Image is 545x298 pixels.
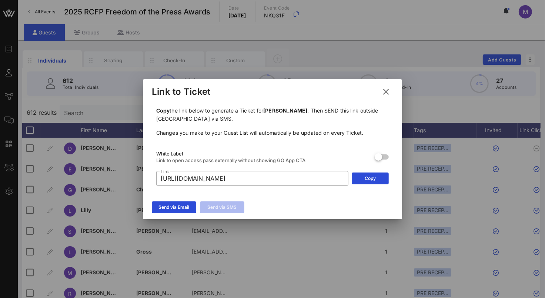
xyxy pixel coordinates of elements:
[365,175,376,182] div: Copy
[152,86,211,97] div: Link to Ticket
[156,107,170,114] b: Copy
[200,201,244,213] button: Send via SMS
[263,107,307,114] b: [PERSON_NAME]
[156,107,389,123] p: the link below to generate a Ticket for . Then SEND this link outside [GEOGRAPHIC_DATA] via SMS.
[159,204,190,211] div: Send via Email
[352,173,389,184] button: Copy
[152,201,196,213] button: Send via Email
[156,157,369,163] div: Link to open access pass externally without showing GO App CTA
[161,169,169,174] label: Link
[156,129,389,137] p: Changes you make to your Guest List will automatically be updated on every Ticket.
[156,151,369,157] div: White Label
[208,204,237,211] div: Send via SMS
